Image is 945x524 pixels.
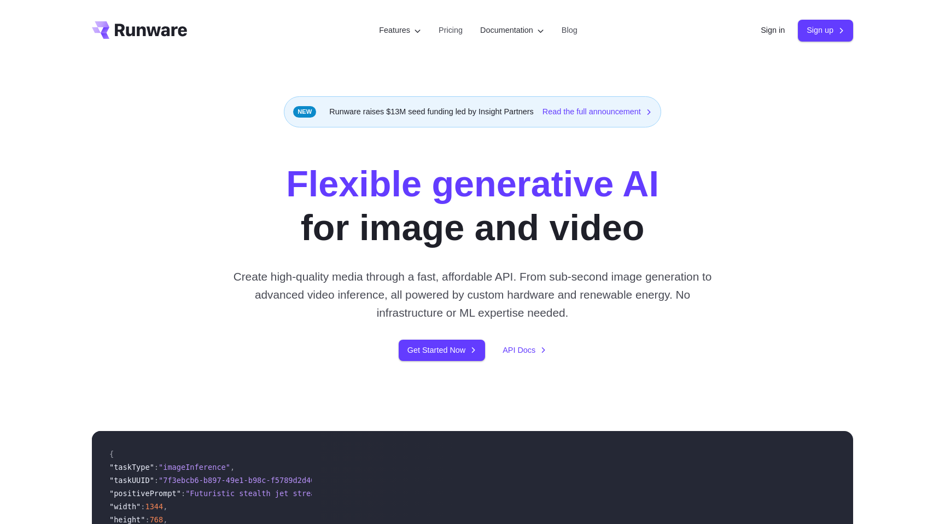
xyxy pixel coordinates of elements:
[185,489,593,498] span: "Futuristic stealth jet streaking through a neon-lit cityscape with glowing purple exhaust"
[503,344,546,357] a: API Docs
[480,24,544,37] label: Documentation
[286,162,659,250] h1: for image and video
[284,96,661,127] div: Runware raises $13M seed funding led by Insight Partners
[163,515,167,524] span: ,
[798,20,853,41] a: Sign up
[109,502,141,511] span: "width"
[92,21,187,39] a: Go to /
[109,450,114,458] span: {
[761,24,785,37] a: Sign in
[379,24,421,37] label: Features
[109,515,145,524] span: "height"
[562,24,577,37] a: Blog
[150,515,164,524] span: 768
[439,24,463,37] a: Pricing
[399,340,485,361] a: Get Started Now
[230,463,235,471] span: ,
[159,463,230,471] span: "imageInference"
[286,164,659,204] strong: Flexible generative AI
[159,476,329,485] span: "7f3ebcb6-b897-49e1-b98c-f5789d2d40d7"
[109,489,181,498] span: "positivePrompt"
[145,502,163,511] span: 1344
[163,502,167,511] span: ,
[229,267,716,322] p: Create high-quality media through a fast, affordable API. From sub-second image generation to adv...
[109,463,154,471] span: "taskType"
[542,106,652,118] a: Read the full announcement
[145,515,149,524] span: :
[141,502,145,511] span: :
[181,489,185,498] span: :
[109,476,154,485] span: "taskUUID"
[154,476,159,485] span: :
[154,463,159,471] span: :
